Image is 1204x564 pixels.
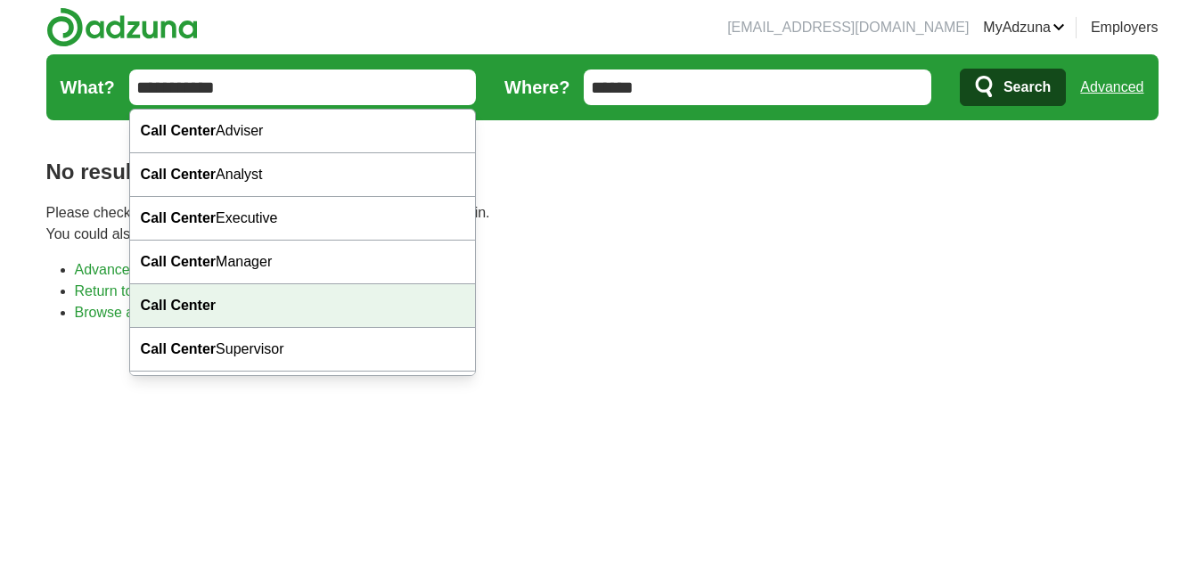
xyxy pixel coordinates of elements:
strong: Call Center [141,167,216,182]
p: Please check your spelling or enter another search term and try again. You could also try one of ... [46,202,1159,245]
div: Adviser [130,110,476,153]
strong: Call Center [141,123,216,138]
div: Supervisor [130,328,476,372]
strong: Call Center [141,254,216,269]
button: Search [960,69,1066,106]
strong: Call Center [141,341,216,356]
div: Agent [130,372,476,415]
a: Return to the home page and start again [75,283,331,298]
a: Advanced search [75,262,185,277]
a: Browse all live results across the [GEOGRAPHIC_DATA] [75,305,434,320]
label: What? [61,74,115,101]
div: Analyst [130,153,476,197]
strong: Call Center [141,210,216,225]
span: Search [1003,69,1051,105]
a: MyAdzuna [983,17,1065,38]
a: Advanced [1080,69,1143,105]
label: Where? [504,74,569,101]
strong: Call Center [141,298,216,313]
li: [EMAIL_ADDRESS][DOMAIN_NAME] [727,17,969,38]
a: Employers [1091,17,1159,38]
img: Adzuna logo [46,7,198,47]
div: Executive [130,197,476,241]
h1: No results found [46,156,1159,188]
div: Manager [130,241,476,284]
